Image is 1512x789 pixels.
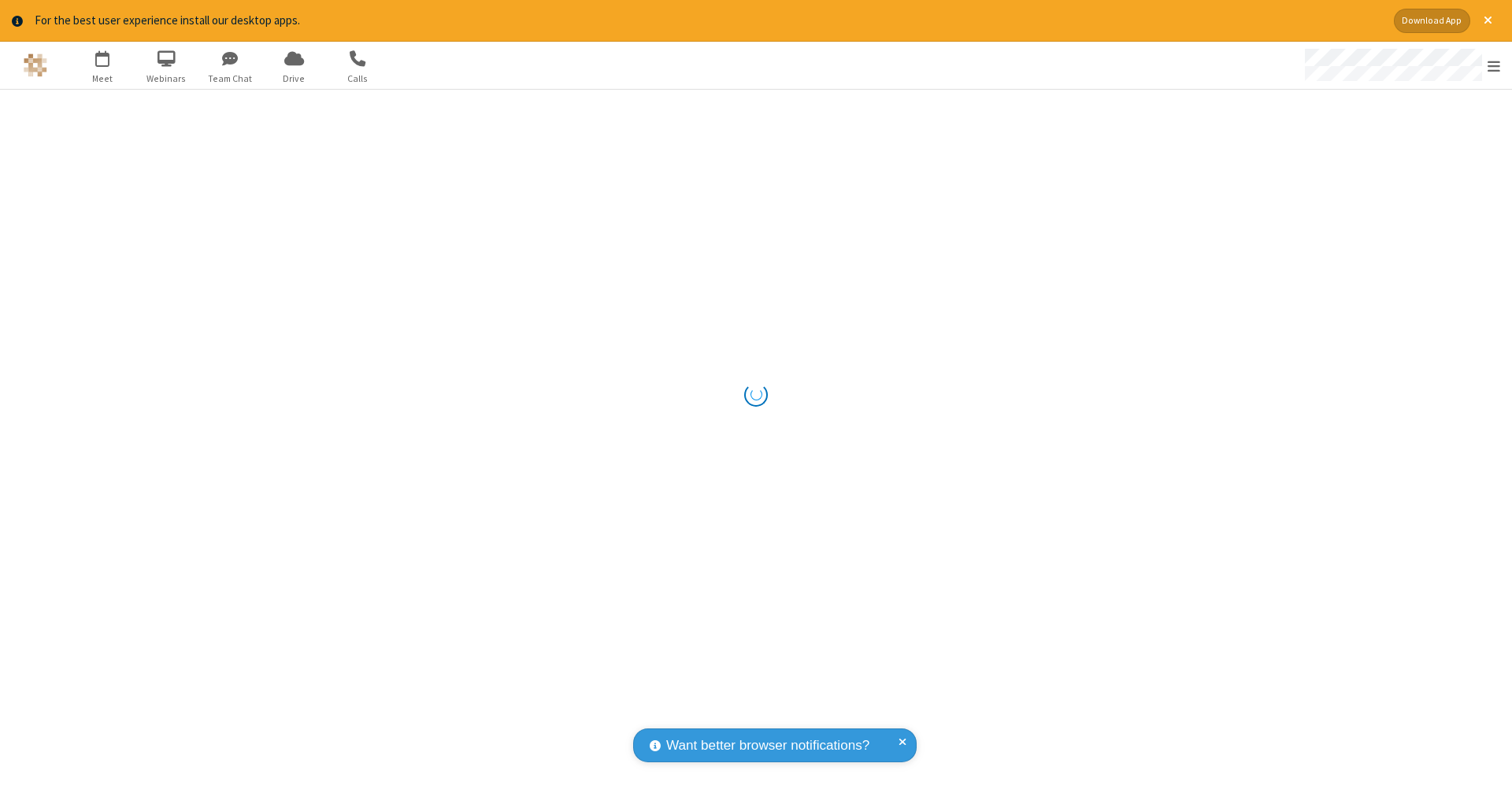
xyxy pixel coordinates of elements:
[1476,9,1500,33] button: Close alert
[1394,9,1470,33] button: Download App
[6,42,65,89] button: Logo
[24,53,47,77] img: QA Selenium DO NOT DELETE OR CHANGE
[1290,42,1512,89] div: Open menu
[137,72,196,86] span: Webinars
[35,12,1382,30] div: For the best user experience install our desktop apps.
[328,72,387,86] span: Calls
[666,736,869,756] span: Want better browser notifications?
[201,72,260,86] span: Team Chat
[265,72,324,86] span: Drive
[73,72,132,86] span: Meet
